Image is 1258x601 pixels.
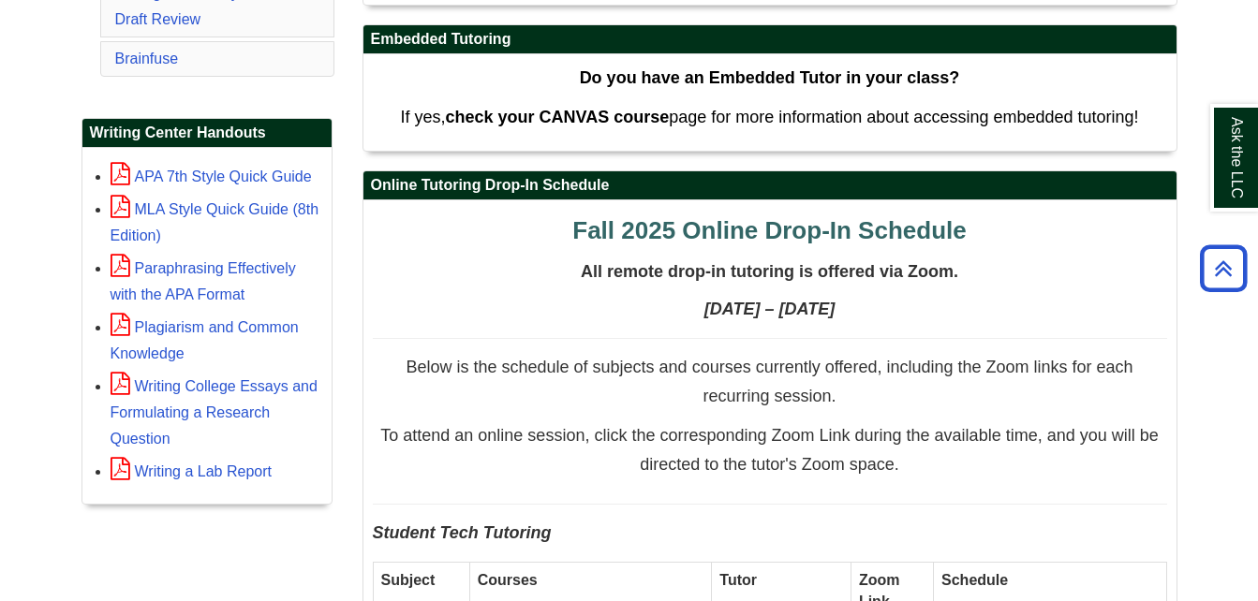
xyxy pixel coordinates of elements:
strong: Do you have an Embedded Tutor in your class? [580,68,960,87]
strong: [DATE] – [DATE] [704,300,835,318]
a: Writing a Lab Report [111,463,272,479]
a: MLA Style Quick Guide (8th Edition) [111,201,319,243]
span: Below is the schedule of subjects and courses currently offered, including the Zoom links for eac... [406,358,1132,406]
a: Writing College Essays and Formulating a Research Question [111,378,318,447]
strong: Courses [478,572,538,588]
span: All remote drop-in tutoring is offered via Zoom. [581,262,958,281]
a: Paraphrasing Effectively with the APA Format [111,260,296,302]
span: Student Tech Tutoring [373,523,552,542]
h2: Online Tutoring Drop-In Schedule [363,171,1177,200]
h2: Embedded Tutoring [363,25,1177,54]
strong: Subject [381,572,436,588]
strong: Schedule [941,572,1008,588]
h2: Writing Center Handouts [82,119,332,148]
strong: Tutor [719,572,757,588]
a: APA 7th Style Quick Guide [111,169,312,184]
strong: check your CANVAS course [445,108,669,126]
span: To attend an online session, click the corresponding Zoom Link during the available time, and you... [380,426,1158,475]
span: If yes, page for more information about accessing embedded tutoring! [400,108,1138,126]
a: Plagiarism and Common Knowledge [111,319,299,361]
a: Back to Top [1193,256,1253,281]
span: Fall 2025 Online Drop-In Schedule [572,216,966,244]
a: Brainfuse [115,51,179,66]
